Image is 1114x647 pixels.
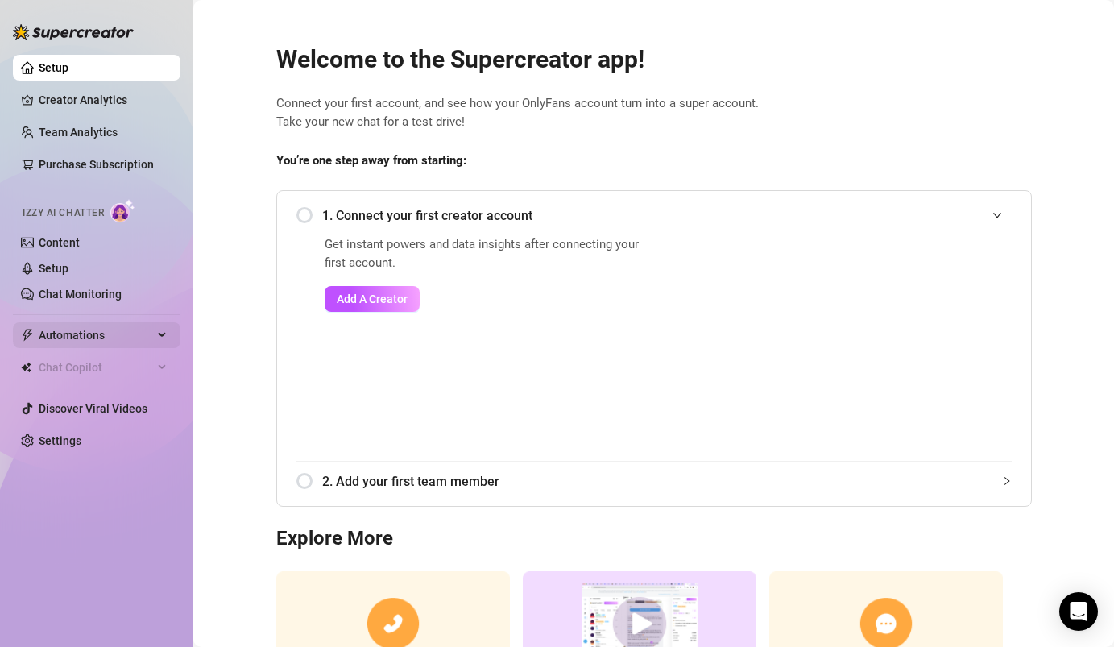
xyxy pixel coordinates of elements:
[39,126,118,139] a: Team Analytics
[39,434,81,447] a: Settings
[325,286,649,312] a: Add A Creator
[276,153,466,168] strong: You’re one step away from starting:
[39,87,168,113] a: Creator Analytics
[110,199,135,222] img: AI Chatter
[322,471,1012,491] span: 2. Add your first team member
[39,288,122,301] a: Chat Monitoring
[296,196,1012,235] div: 1. Connect your first creator account
[690,235,1012,442] iframe: Add Creators
[39,402,147,415] a: Discover Viral Videos
[13,24,134,40] img: logo-BBDzfeDw.svg
[296,462,1012,501] div: 2. Add your first team member
[276,526,1032,552] h3: Explore More
[325,235,649,273] span: Get instant powers and data insights after connecting your first account.
[276,44,1032,75] h2: Welcome to the Supercreator app!
[322,205,1012,226] span: 1. Connect your first creator account
[39,236,80,249] a: Content
[325,286,420,312] button: Add A Creator
[39,355,153,380] span: Chat Copilot
[23,205,104,221] span: Izzy AI Chatter
[39,61,68,74] a: Setup
[992,210,1002,220] span: expanded
[1059,592,1098,631] div: Open Intercom Messenger
[39,322,153,348] span: Automations
[21,362,31,373] img: Chat Copilot
[276,94,1032,132] span: Connect your first account, and see how your OnlyFans account turn into a super account. Take you...
[1002,476,1012,486] span: collapsed
[337,292,408,305] span: Add A Creator
[39,158,154,171] a: Purchase Subscription
[21,329,34,342] span: thunderbolt
[39,262,68,275] a: Setup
